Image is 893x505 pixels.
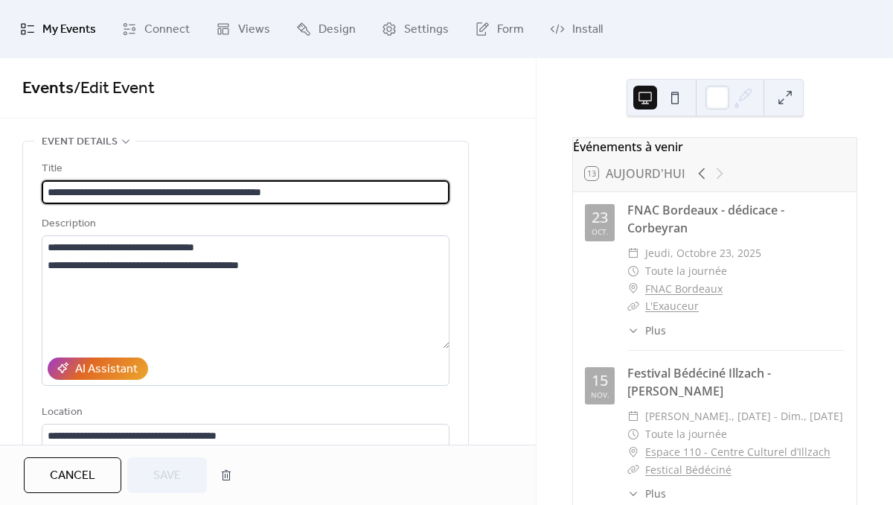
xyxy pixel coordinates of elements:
span: Views [238,18,270,42]
div: ​ [627,297,639,315]
a: Festival Bédéciné Illzach - [PERSON_NAME] [627,365,771,399]
span: Connect [144,18,190,42]
a: My Events [9,6,107,52]
button: AI Assistant [48,358,148,380]
a: Install [539,6,614,52]
span: Cancel [50,467,95,485]
div: Événements à venir [573,138,857,156]
span: My Events [42,18,96,42]
div: ​ [627,486,639,501]
a: Views [205,6,281,52]
div: Location [42,404,446,422]
div: oct. [592,228,609,235]
div: ​ [627,443,639,461]
div: 15 [592,373,608,388]
span: [PERSON_NAME]., [DATE] - dim., [DATE] [645,407,843,425]
div: Title [42,160,446,178]
a: Settings [371,6,460,52]
div: ​ [627,323,639,338]
a: Connect [111,6,201,52]
a: Festical Bédéciné [645,463,732,477]
div: ​ [627,425,639,443]
a: FNAC Bordeaux - dédicace - Corbeyran [627,202,784,236]
span: Plus [645,323,666,338]
a: Form [464,6,535,52]
a: Design [285,6,367,52]
div: ​ [627,244,639,262]
span: Form [497,18,524,42]
span: / Edit Event [74,72,155,105]
span: Event details [42,133,118,151]
a: FNAC Bordeaux [645,280,723,298]
div: Description [42,215,446,233]
div: ​ [627,262,639,280]
span: Settings [404,18,449,42]
a: L'Exauceur [645,299,699,313]
button: ​Plus [627,486,666,501]
span: jeudi, octobre 23, 2025 [645,244,761,262]
div: ​ [627,407,639,425]
a: Events [22,72,74,105]
div: ​ [627,280,639,298]
span: Install [572,18,603,42]
button: Cancel [24,457,121,493]
span: Toute la journée [645,425,727,443]
div: AI Assistant [75,361,138,378]
span: Plus [645,486,666,501]
span: Design [319,18,356,42]
div: 23 [592,210,608,225]
span: Toute la journée [645,262,727,280]
a: Espace 110 - Centre Culturel d’Illzach [645,443,830,461]
button: ​Plus [627,323,666,338]
div: nov. [591,391,609,398]
div: ​ [627,461,639,479]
